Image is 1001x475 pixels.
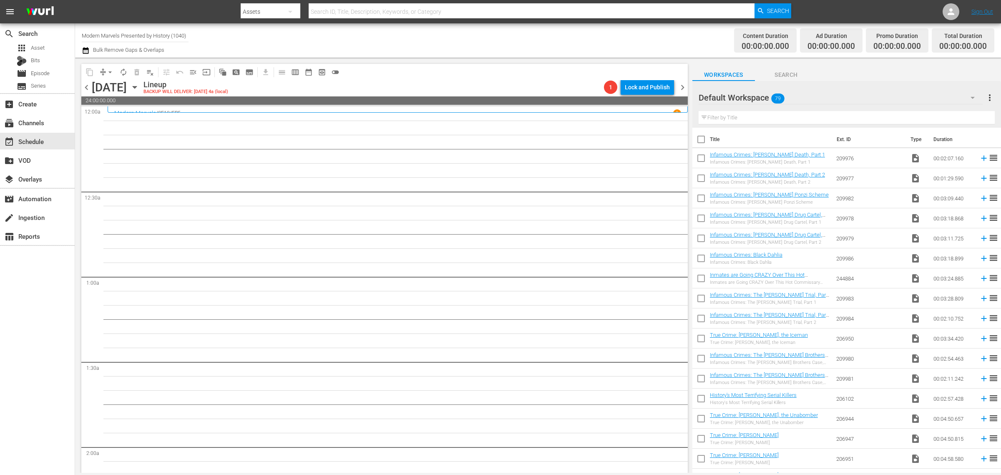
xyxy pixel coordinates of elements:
[710,128,832,151] th: Title
[710,252,782,258] a: Infamous Crimes: Black Dahlia
[710,220,830,225] div: Infamous Crimes: [PERSON_NAME] Drug Cartel, Part 1
[4,99,14,109] span: Create
[988,173,998,183] span: reorder
[17,68,27,78] span: Episode
[710,360,830,365] div: Infamous Crimes: The [PERSON_NAME] Brothers Case, Part 1
[988,213,998,223] span: reorder
[106,68,114,76] span: arrow_drop_down
[833,328,907,349] td: 206950
[4,174,14,184] span: Overlays
[930,168,976,188] td: 00:01:29.590
[979,174,988,183] svg: Add to Schedule
[710,292,829,304] a: Infamous Crimes: The [PERSON_NAME] Trial, Part 1
[742,42,789,51] span: 00:00:00.000
[910,193,921,203] span: Video
[979,434,988,443] svg: Add to Schedule
[807,42,855,51] span: 00:00:00.000
[710,400,797,405] div: History's Most Terrifying Serial Killers
[4,137,14,147] span: Schedule
[833,449,907,469] td: 206951
[910,253,921,263] span: Video
[910,414,921,424] span: Video
[200,66,213,79] span: Update Metadata from Key Asset
[81,96,688,105] span: 24:00:00.000
[930,429,976,449] td: 00:04:50.815
[988,313,998,323] span: reorder
[767,3,789,18] span: Search
[930,148,976,168] td: 00:02:07.160
[988,453,998,463] span: reorder
[930,208,976,228] td: 00:03:18.868
[318,68,326,76] span: preview_outlined
[910,394,921,404] span: Video
[930,328,976,349] td: 00:03:34.420
[910,233,921,243] span: Video
[710,152,825,158] a: Infamous Crimes: [PERSON_NAME] Death, Part 1
[710,212,825,224] a: Infamous Crimes: [PERSON_NAME] Drug Cartel, Part 1
[930,268,976,288] td: 00:03:24.885
[833,268,907,288] td: 244884
[83,66,96,79] span: Copy Lineup
[710,172,825,178] a: Infamous Crimes: [PERSON_NAME] Death, Part 2
[988,233,998,243] span: reorder
[676,110,679,116] p: 1
[331,68,340,76] span: toggle_off
[939,30,987,42] div: Total Duration
[4,156,14,166] span: VOD
[315,66,329,79] span: View Backup
[979,294,988,303] svg: Add to Schedule
[910,213,921,223] span: Video
[930,349,976,369] td: 00:02:54.463
[625,80,670,95] div: Lock and Publish
[988,413,998,423] span: reorder
[988,373,998,383] span: reorder
[755,70,817,80] span: Search
[92,47,164,53] span: Bulk Remove Gaps & Overlaps
[232,68,240,76] span: pageview_outlined
[17,56,27,66] div: Bits
[979,214,988,223] svg: Add to Schedule
[710,192,829,198] a: Infamous Crimes: [PERSON_NAME] Ponzi Scheme
[710,300,830,305] div: Infamous Crimes: The [PERSON_NAME] Trial, Part 1
[710,460,779,465] div: True Crime: [PERSON_NAME]
[930,248,976,268] td: 00:03:18.899
[17,81,27,91] span: Series
[710,412,818,418] a: True Crime: [PERSON_NAME], the Unabomber
[833,288,907,308] td: 209983
[710,260,782,265] div: Infamous Crimes: Black Dahlia
[17,43,27,53] span: Asset
[143,80,228,89] div: Lineup
[979,414,988,423] svg: Add to Schedule
[710,232,825,244] a: Infamous Crimes: [PERSON_NAME] Drug Cartel, Part 2
[979,334,988,343] svg: Add to Schedule
[20,2,60,22] img: ans4CAIJ8jUAAAAAAAAAAAAAAAAAAAAAAAAgQb4GAAAAAAAAAAAAAAAAAAAAAAAAJMjXAAAAAAAAAAAAAAAAAAAAAAAAgAT5G...
[5,7,15,17] span: menu
[979,274,988,283] svg: Add to Schedule
[289,66,302,79] span: Week Calendar View
[692,70,755,80] span: Workspaces
[710,272,808,284] a: Inmates are Going CRAZY Over This Hot Commissary Commodity
[710,452,779,458] a: True Crime: [PERSON_NAME]
[4,232,14,242] span: Reports
[710,420,818,425] div: True Crime: [PERSON_NAME], the Unabomber
[988,153,998,163] span: reorder
[158,110,172,116] p: SE18 /
[710,320,830,325] div: Infamous Crimes: The [PERSON_NAME] Trial, Part 2
[873,30,921,42] div: Promo Duration
[910,454,921,464] span: Video
[710,200,829,205] div: Infamous Crimes: [PERSON_NAME] Ponzi Scheme
[930,288,976,308] td: 00:03:28.809
[979,394,988,403] svg: Add to Schedule
[31,69,50,78] span: Episode
[833,188,907,208] td: 209982
[988,253,998,263] span: reorder
[928,128,978,151] th: Duration
[930,449,976,469] td: 00:04:58.580
[910,434,921,444] span: Video
[710,380,830,385] div: Infamous Crimes: The [PERSON_NAME] Brothers Case, Part 2
[930,409,976,429] td: 00:04:50.657
[979,234,988,243] svg: Add to Schedule
[833,168,907,188] td: 209977
[710,312,829,324] a: Infamous Crimes: The [PERSON_NAME] Trial, Part 2
[96,66,117,79] span: Remove Gaps & Overlaps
